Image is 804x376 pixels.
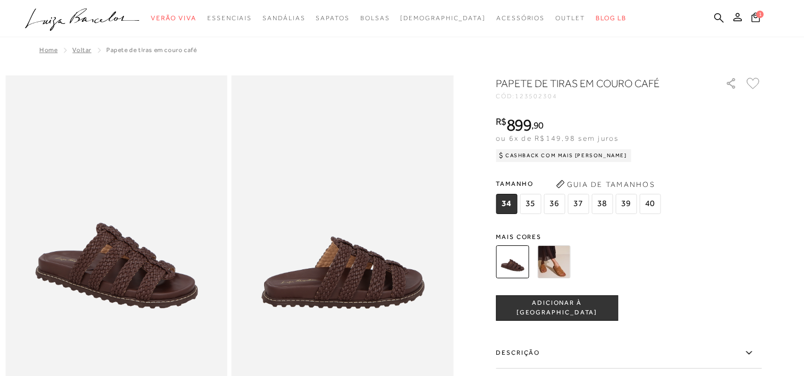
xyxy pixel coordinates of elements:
[496,338,761,369] label: Descrição
[534,119,544,131] span: 90
[506,115,531,134] span: 899
[531,121,544,130] i: ,
[544,194,565,214] span: 36
[400,8,486,28] a: noSubCategoriesText
[496,176,663,192] span: Tamanho
[568,194,589,214] span: 37
[316,14,349,22] span: Sapatos
[39,46,57,54] a: Home
[72,46,91,54] a: Voltar
[496,298,617,317] span: ADICIONAR À [GEOGRAPHIC_DATA]
[360,14,390,22] span: Bolsas
[596,14,627,22] span: BLOG LB
[263,14,305,22] span: Sandálias
[756,11,764,18] span: 1
[555,14,585,22] span: Outlet
[400,14,486,22] span: [DEMOGRAPHIC_DATA]
[207,8,252,28] a: categoryNavScreenReaderText
[151,14,197,22] span: Verão Viva
[537,245,570,278] img: PAPETE DE TIRAS EM COURO CARAMELO
[496,295,618,321] button: ADICIONAR À [GEOGRAPHIC_DATA]
[496,134,619,142] span: ou 6x de R$149,98 sem juros
[496,14,545,22] span: Acessórios
[316,8,349,28] a: categoryNavScreenReaderText
[496,234,761,240] span: Mais cores
[555,8,585,28] a: categoryNavScreenReaderText
[360,8,390,28] a: categoryNavScreenReaderText
[615,194,637,214] span: 39
[515,92,557,100] span: 123502304
[748,12,763,26] button: 1
[520,194,541,214] span: 35
[496,76,695,91] h1: PAPETE DE TIRAS EM COURO CAFÉ
[596,8,627,28] a: BLOG LB
[639,194,661,214] span: 40
[151,8,197,28] a: categoryNavScreenReaderText
[207,14,252,22] span: Essenciais
[591,194,613,214] span: 38
[496,93,708,99] div: CÓD:
[496,245,529,278] img: PAPETE DE TIRAS EM COURO CAFÉ
[496,149,631,162] div: Cashback com Mais [PERSON_NAME]
[496,8,545,28] a: categoryNavScreenReaderText
[552,176,658,193] button: Guia de Tamanhos
[106,46,197,54] span: PAPETE DE TIRAS EM COURO CAFÉ
[496,117,506,126] i: R$
[263,8,305,28] a: categoryNavScreenReaderText
[496,194,517,214] span: 34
